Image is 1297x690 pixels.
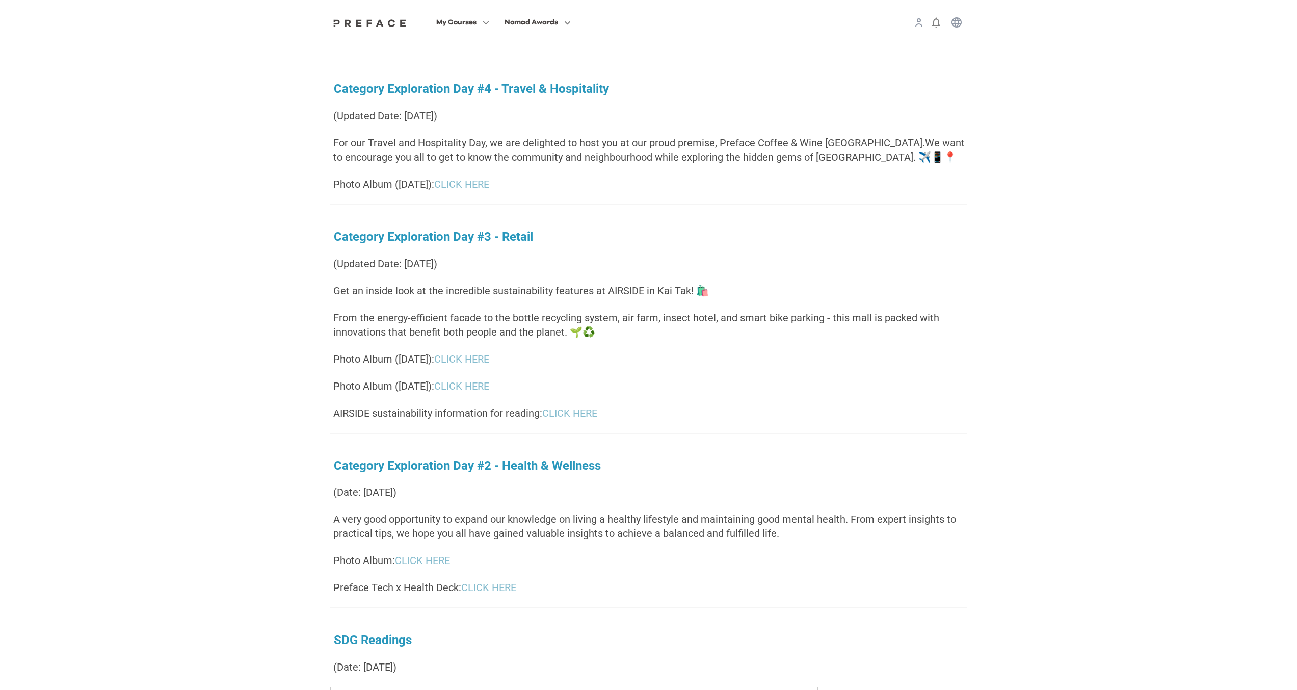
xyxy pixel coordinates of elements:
p: (Updated Date: [DATE]) [330,257,967,271]
p: Photo Album ([DATE]): [330,177,967,191]
p: For our Travel and Hospitality Day, we are delighted to host you at our proud premise, Preface Co... [330,136,967,164]
p: Photo Album: [330,553,967,568]
a: CLICK HERE [542,407,597,419]
a: CLICK HERE [395,554,450,567]
p: Photo Album ([DATE]): [330,352,967,366]
p: From the energy-efficient facade to the bottle recycling system, air farm, insect hotel, and smar... [330,311,967,339]
p: AIRSIDE sustainability information for reading: [330,406,967,420]
p: A very good opportunity to expand our knowledge on living a healthy lifestyle and maintaining goo... [330,512,967,541]
button: Nomad Awards [501,16,574,29]
a: CLICK HERE [434,178,489,190]
a: CLICK HERE [434,380,489,392]
h2: Category Exploration Day #3 - Retail [330,229,967,244]
button: My Courses [433,16,492,29]
p: Get an inside look at the incredible sustainability features at AIRSIDE in Kai Tak! 🛍️ [330,284,967,298]
p: Photo Album ([DATE]): [330,379,967,393]
a: Preface Logo [331,18,409,27]
p: (Date: [DATE]) [330,485,967,499]
p: (Date: [DATE]) [330,660,967,674]
h2: Category Exploration Day #4 - Travel & Hospitality [330,82,967,96]
a: CLICK HERE [461,581,516,594]
p: (Updated Date: [DATE]) [330,109,967,123]
span: My Courses [436,16,477,29]
img: Preface Logo [331,19,409,27]
h2: SDG Readings [330,633,967,648]
span: Nomad Awards [505,16,558,29]
h2: Category Exploration Day #2 - Health & Wellness [330,458,967,473]
a: CLICK HERE [434,353,489,365]
p: Preface Tech x Health Deck: [330,580,967,595]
